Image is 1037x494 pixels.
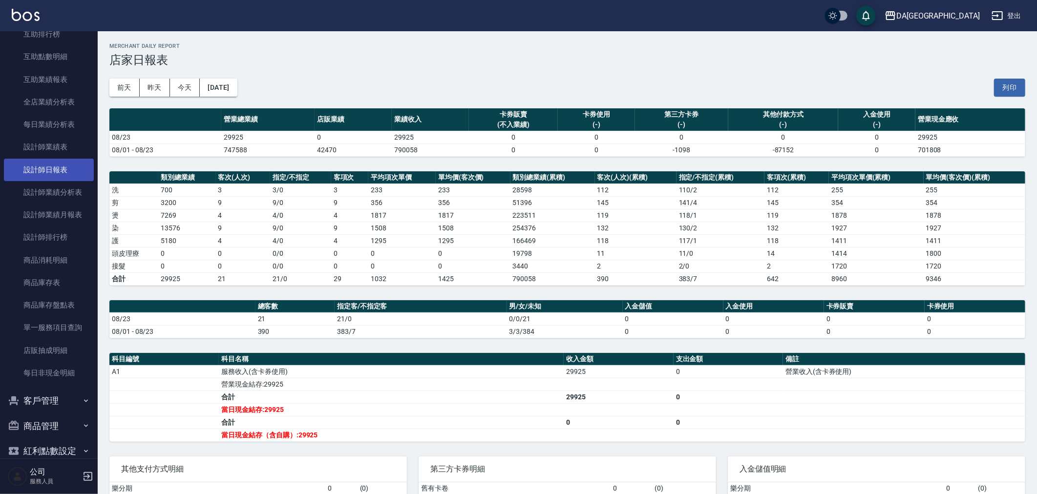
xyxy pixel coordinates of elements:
[896,10,980,22] div: DA[GEOGRAPHIC_DATA]
[595,234,677,247] td: 118
[109,53,1025,67] h3: 店家日報表
[924,247,1025,260] td: 1800
[4,316,94,339] a: 單一服務項目查詢
[221,144,315,156] td: 747588
[560,109,633,120] div: 卡券使用
[829,209,924,222] td: 1878
[392,108,469,131] th: 業績收入
[510,184,595,196] td: 28598
[924,171,1025,184] th: 單均價(客次價)(累積)
[270,260,331,272] td: 0 / 0
[436,196,510,209] td: 356
[216,260,270,272] td: 0
[30,477,80,486] p: 服務人員
[331,184,368,196] td: 3
[109,171,1025,286] table: a dense table
[109,131,221,144] td: 08/23
[510,234,595,247] td: 166469
[158,234,215,247] td: 5180
[109,144,221,156] td: 08/01 - 08/23
[221,131,315,144] td: 29925
[731,109,836,120] div: 其他付款方式
[109,209,158,222] td: 燙
[915,131,1025,144] td: 29925
[723,312,824,325] td: 0
[595,260,677,272] td: 2
[216,247,270,260] td: 0
[392,144,469,156] td: 790058
[4,339,94,362] a: 店販抽成明細
[158,222,215,234] td: 13576
[109,108,1025,157] table: a dense table
[677,222,764,234] td: 130 / 2
[158,184,215,196] td: 700
[841,109,913,120] div: 入金使用
[856,6,876,25] button: save
[674,365,783,378] td: 0
[924,234,1025,247] td: 1411
[368,272,436,285] td: 1032
[216,222,270,234] td: 9
[219,353,564,366] th: 科目名稱
[170,79,200,97] button: 今天
[677,196,764,209] td: 141 / 4
[430,464,704,474] span: 第三方卡券明細
[331,196,368,209] td: 9
[564,365,673,378] td: 29925
[595,272,677,285] td: 390
[255,325,335,338] td: 390
[270,247,331,260] td: 0 / 0
[677,260,764,272] td: 2 / 0
[4,271,94,294] a: 商品庫存表
[994,79,1025,97] button: 列印
[924,260,1025,272] td: 1720
[200,79,237,97] button: [DATE]
[623,300,723,313] th: 入金儲值
[925,312,1025,325] td: 0
[216,272,270,285] td: 21
[637,120,726,130] div: (-)
[510,196,595,209] td: 51396
[925,300,1025,313] th: 卡券使用
[158,171,215,184] th: 類別總業績
[315,108,392,131] th: 店販業績
[723,325,824,338] td: 0
[436,234,510,247] td: 1295
[560,120,633,130] div: (-)
[158,247,215,260] td: 0
[368,184,436,196] td: 233
[829,171,924,184] th: 平均項次單價(累積)
[510,260,595,272] td: 3440
[109,196,158,209] td: 剪
[507,300,623,313] th: 男/女/未知
[915,144,1025,156] td: 701808
[109,43,1025,49] h2: Merchant Daily Report
[8,467,27,486] img: Person
[158,209,215,222] td: 7269
[109,365,219,378] td: A1
[109,79,140,97] button: 前天
[564,391,673,403] td: 29925
[109,222,158,234] td: 染
[368,209,436,222] td: 1817
[677,171,764,184] th: 指定/不指定(累積)
[635,131,728,144] td: 0
[436,171,510,184] th: 單均價(客次價)
[510,272,595,285] td: 790058
[368,171,436,184] th: 平均項次單價
[4,413,94,439] button: 商品管理
[829,272,924,285] td: 8960
[216,171,270,184] th: 客次(人次)
[925,325,1025,338] td: 0
[331,222,368,234] td: 9
[915,108,1025,131] th: 營業現金應收
[841,120,913,130] div: (-)
[368,234,436,247] td: 1295
[764,260,829,272] td: 2
[158,260,215,272] td: 0
[924,209,1025,222] td: 1878
[219,365,564,378] td: 服務收入(含卡券使用)
[677,184,764,196] td: 110 / 2
[331,260,368,272] td: 0
[219,416,564,429] td: 合計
